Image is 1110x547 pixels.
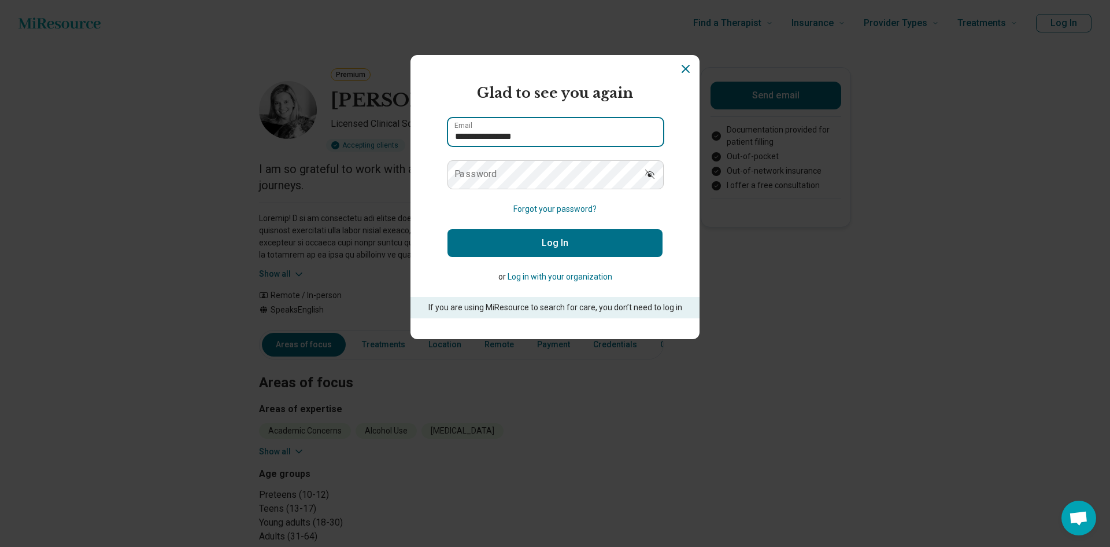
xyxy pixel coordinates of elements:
p: or [447,271,663,283]
p: If you are using MiResource to search for care, you don’t need to log in [427,302,683,314]
h2: Glad to see you again [447,83,663,104]
section: Login Dialog [410,55,700,339]
button: Dismiss [679,62,693,76]
button: Forgot your password? [513,203,597,215]
label: Password [454,170,497,179]
button: Show password [637,160,663,188]
label: Email [454,122,472,129]
button: Log in with your organization [508,271,612,283]
button: Log In [447,229,663,257]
